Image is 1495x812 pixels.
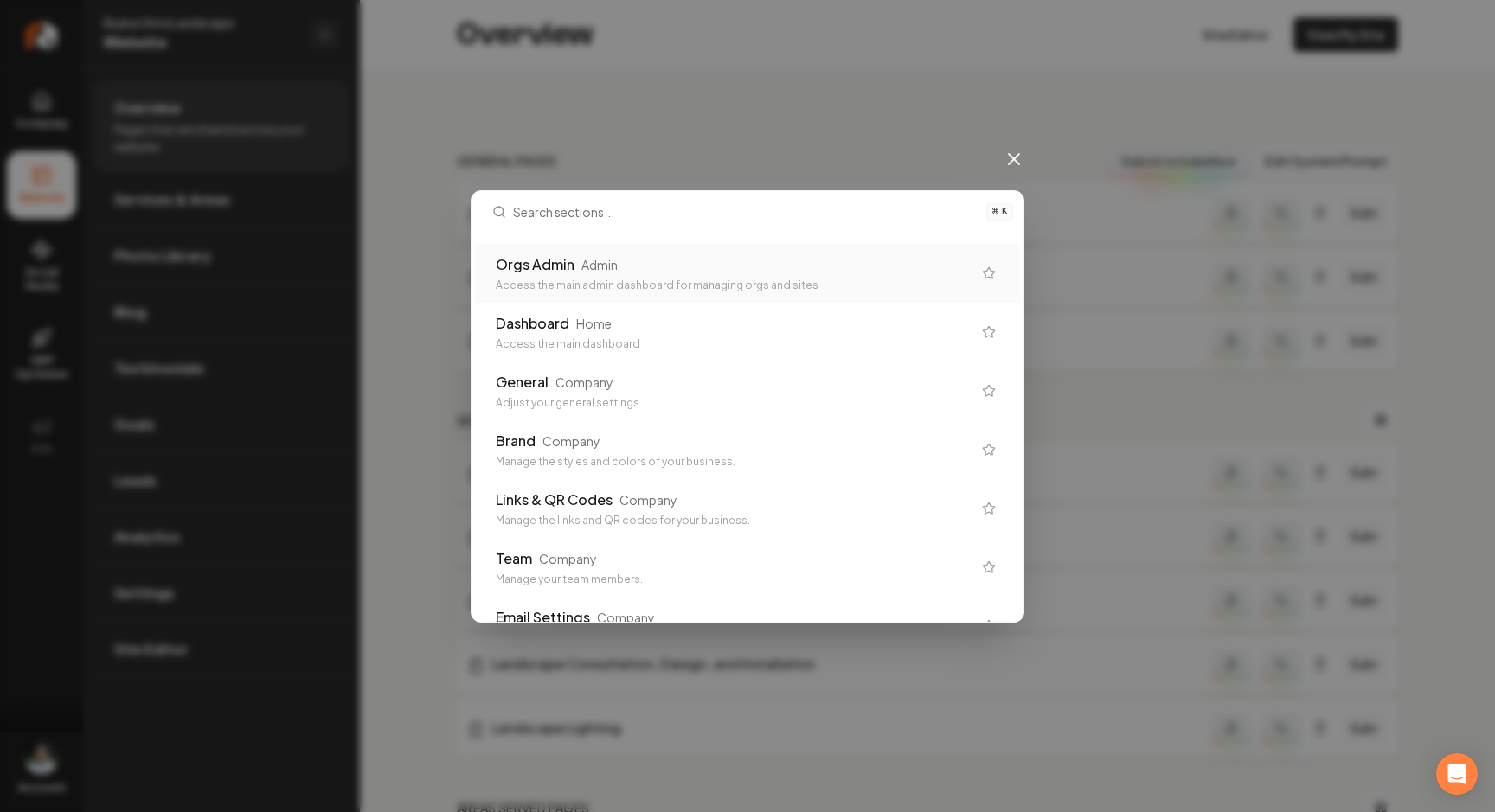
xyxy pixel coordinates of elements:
[539,550,597,567] div: Company
[496,514,972,527] div: Manage the links and QR codes for your business.
[472,233,1023,622] div: Search sections...
[597,609,655,626] div: Company
[496,396,972,410] div: Adjust your general settings.
[496,372,549,393] div: General
[496,254,574,275] div: Orgs Admin
[496,607,590,628] div: Email Settings
[496,278,972,292] div: Access the main admin dashboard for managing orgs and sites
[496,431,536,451] div: Brand
[555,374,613,391] div: Company
[581,256,618,273] div: Admin
[496,313,569,334] div: Dashboard
[1436,753,1478,795] div: Open Intercom Messenger
[496,489,613,510] div: Links & QR Codes
[619,491,677,508] div: Company
[542,432,600,450] div: Company
[496,455,972,469] div: Manage the styles and colors of your business.
[496,337,972,351] div: Access the main dashboard
[513,191,976,233] input: Search sections...
[496,548,532,569] div: Team
[496,572,972,586] div: Manage your team members.
[576,315,612,332] div: Home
